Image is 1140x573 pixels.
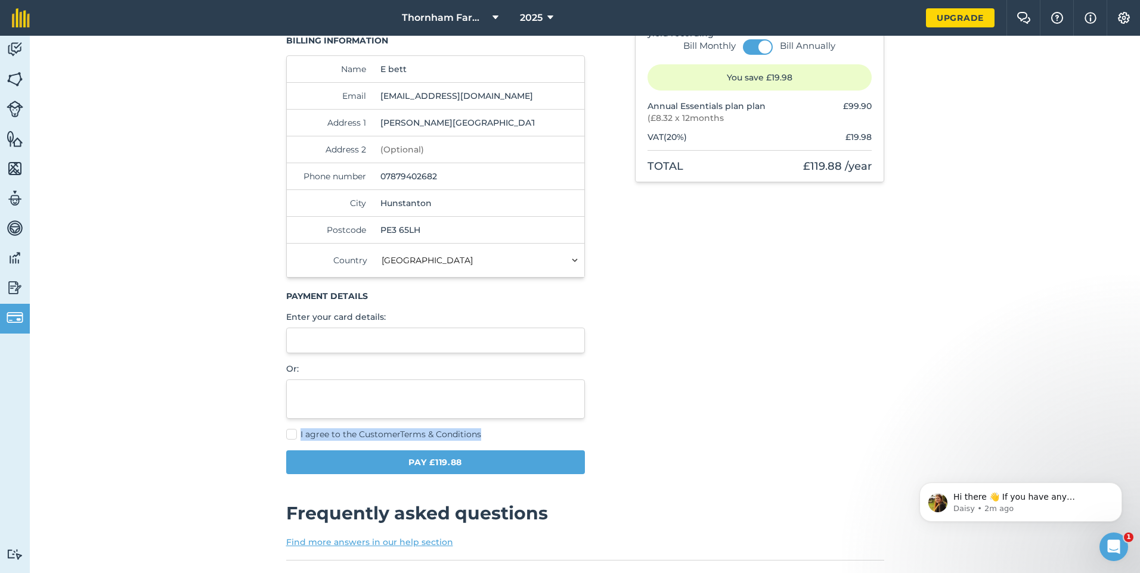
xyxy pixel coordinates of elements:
[286,537,453,547] a: Find more answers in our help section
[803,158,872,175] div: / year
[648,158,683,175] div: Total
[376,136,538,163] input: (Optional)
[803,160,842,173] span: £119.88
[7,41,23,58] img: svg+xml;base64,PD94bWwgdmVyc2lvbj0iMS4wIiBlbmNvZGluZz0idXRmLTgiPz4KPCEtLSBHZW5lcmF0b3I6IEFkb2JlIE...
[7,130,23,148] img: svg+xml;base64,PHN2ZyB4bWxucz0iaHR0cDovL3d3dy53My5vcmcvMjAwMC9zdmciIHdpZHRoPSI1NiIgaGVpZ2h0PSI2MC...
[648,131,687,143] div: VAT ( 20 %)
[286,290,586,302] h3: Payment details
[7,219,23,237] img: svg+xml;base64,PD94bWwgdmVyc2lvbj0iMS4wIiBlbmNvZGluZz0idXRmLTgiPz4KPCEtLSBHZW5lcmF0b3I6IEFkb2JlIE...
[301,429,481,440] span: I agree to the Customer
[843,101,872,111] span: £99.90
[926,8,995,27] a: Upgrade
[286,450,586,474] button: Pay £119.88
[648,64,872,91] p: You save £19.98
[7,279,23,297] img: svg+xml;base64,PD94bWwgdmVyc2lvbj0iMS4wIiBlbmNvZGluZz0idXRmLTgiPz4KPCEtLSBHZW5lcmF0b3I6IEFkb2JlIE...
[286,363,586,375] p: Or:
[1085,11,1096,25] img: svg+xml;base64,PHN2ZyB4bWxucz0iaHR0cDovL3d3dy53My5vcmcvMjAwMC9zdmciIHdpZHRoPSIxNyIgaGVpZ2h0PSIxNy...
[299,144,367,155] label: Address 2
[1050,12,1064,24] img: A question mark icon
[299,387,573,411] iframe: Secure payment button frame
[286,35,586,46] h3: Billing information
[1117,12,1131,24] img: A cog icon
[7,249,23,267] img: svg+xml;base64,PD94bWwgdmVyc2lvbj0iMS4wIiBlbmNvZGluZz0idXRmLTgiPz4KPCEtLSBHZW5lcmF0b3I6IEFkb2JlIE...
[400,429,481,440] a: Terms & Conditions
[376,217,538,243] input: (Optional)
[376,190,538,216] input: (Optional)
[299,197,367,209] label: City
[648,112,766,124] span: ( £8.32 x 12 months
[780,40,835,52] label: Bill Annually
[7,309,23,326] img: svg+xml;base64,PD94bWwgdmVyc2lvbj0iMS4wIiBlbmNvZGluZz0idXRmLTgiPz4KPCEtLSBHZW5lcmF0b3I6IEFkb2JlIE...
[299,224,367,236] label: Postcode
[286,503,884,524] h2: Frequently asked questions
[1124,532,1133,542] span: 1
[376,163,538,189] input: (Optional)
[376,110,538,136] input: (Optional)
[299,254,368,266] label: Country
[286,311,586,323] p: Enter your card details:
[299,63,367,75] label: Name
[683,40,736,52] label: Bill Monthly
[299,117,367,129] label: Address 1
[1099,532,1128,561] iframe: Intercom live chat
[299,90,367,102] label: Email
[7,70,23,88] img: svg+xml;base64,PHN2ZyB4bWxucz0iaHR0cDovL3d3dy53My5vcmcvMjAwMC9zdmciIHdpZHRoPSI1NiIgaGVpZ2h0PSI2MC...
[402,11,488,25] span: Thornham Farms Norfolk Ltd
[7,549,23,560] img: svg+xml;base64,PD94bWwgdmVyc2lvbj0iMS4wIiBlbmNvZGluZz0idXRmLTgiPz4KPCEtLSBHZW5lcmF0b3I6IEFkb2JlIE...
[299,170,367,182] label: Phone number
[845,131,872,143] div: £19.98
[520,11,543,25] span: 2025
[7,189,23,207] img: svg+xml;base64,PD94bWwgdmVyc2lvbj0iMS4wIiBlbmNvZGluZz0idXRmLTgiPz4KPCEtLSBHZW5lcmF0b3I6IEFkb2JlIE...
[1017,12,1031,24] img: Two speech bubbles overlapping with the left bubble in the forefront
[7,101,23,117] img: svg+xml;base64,PD94bWwgdmVyc2lvbj0iMS4wIiBlbmNvZGluZz0idXRmLTgiPz4KPCEtLSBHZW5lcmF0b3I6IEFkb2JlIE...
[377,244,584,277] select: AF AL DZ AS AD AO AI AQ AG AR AM AW AU AT AZ BS BH BD BB BY BE BZ BJ BM BT BO BQ BA BW BV BR IO B...
[7,160,23,177] img: svg+xml;base64,PHN2ZyB4bWxucz0iaHR0cDovL3d3dy53My5vcmcvMjAwMC9zdmciIHdpZHRoPSI1NiIgaGVpZ2h0PSI2MC...
[12,8,30,27] img: fieldmargin Logo
[648,100,766,112] span: Annual Essentials plan plan
[902,457,1140,541] iframe: Intercom notifications message
[299,335,573,345] iframe: Secure card payment input frame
